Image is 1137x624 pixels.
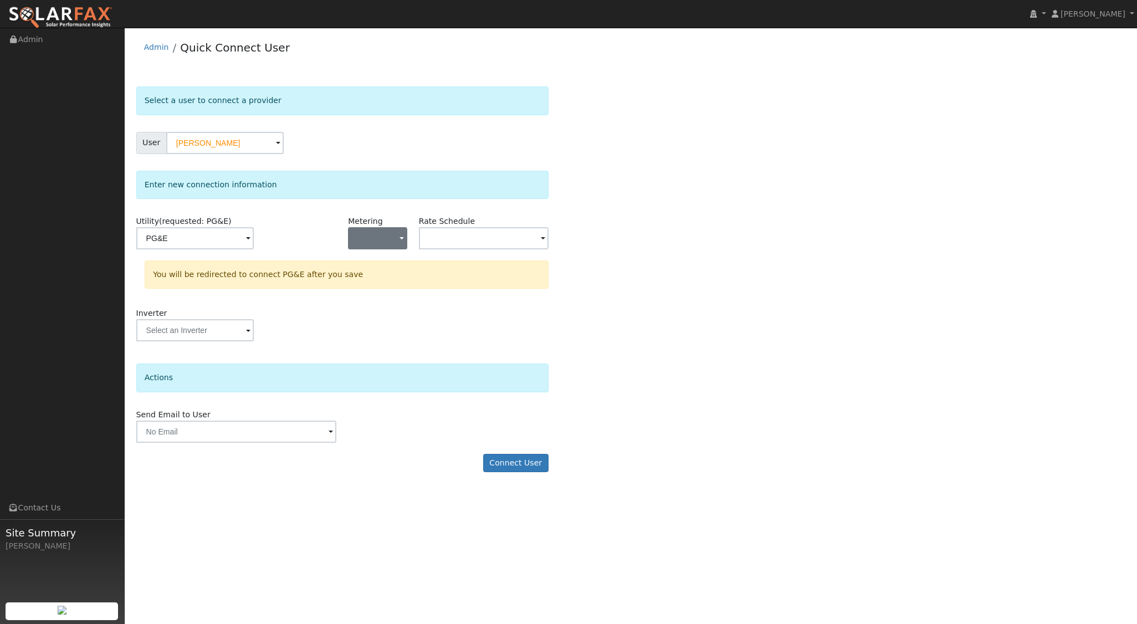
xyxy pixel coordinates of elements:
span: (requested: PG&E) [159,217,232,226]
label: Inverter [136,308,167,319]
span: Site Summary [6,525,119,540]
label: Send Email to User [136,409,211,421]
img: retrieve [58,606,66,615]
button: Connect User [483,454,549,473]
span: [PERSON_NAME] [1061,9,1125,18]
input: Select a Utility [136,227,254,249]
div: Select a user to connect a provider [136,86,549,115]
input: Select a User [166,132,284,154]
input: Select an Inverter [136,319,254,341]
a: Admin [144,43,169,52]
div: Enter new connection information [136,171,549,199]
input: No Email [136,421,337,443]
span: User [136,132,167,154]
img: SolarFax [8,6,112,29]
div: You will be redirected to connect PG&E after you save [145,260,549,289]
div: [PERSON_NAME] [6,540,119,552]
a: Quick Connect User [180,41,290,54]
label: Rate Schedule [419,216,475,227]
div: Actions [136,364,549,392]
label: Metering [348,216,383,227]
label: Utility [136,216,232,227]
